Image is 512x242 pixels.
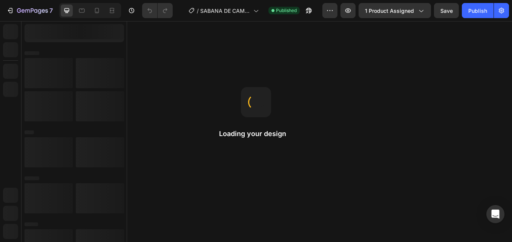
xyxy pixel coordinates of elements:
button: 1 product assigned [359,3,431,18]
span: Save [440,8,453,14]
h2: Loading your design [219,129,293,138]
button: 7 [3,3,56,18]
div: Undo/Redo [142,3,173,18]
div: Open Intercom Messenger [486,205,504,223]
span: SABANA DE CAMA CON 2 FUNDAS [200,7,250,15]
span: 1 product assigned [365,7,414,15]
button: Save [434,3,459,18]
span: Published [276,7,297,14]
span: / [197,7,199,15]
p: 7 [49,6,53,15]
button: Publish [462,3,494,18]
div: Publish [468,7,487,15]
